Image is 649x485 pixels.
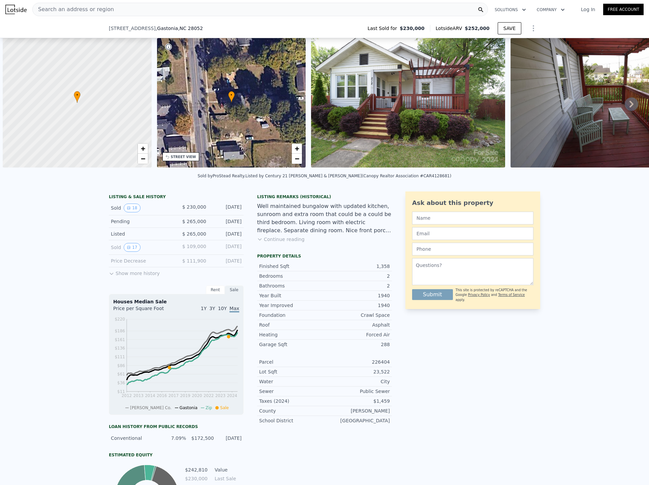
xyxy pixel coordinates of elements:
div: Conventional [111,435,158,442]
div: STREET VIEW [171,154,196,159]
div: Bathrooms [259,282,324,289]
div: City [324,378,390,385]
span: [STREET_ADDRESS] [109,25,156,32]
div: • [228,91,235,103]
a: Terms of Service [498,293,525,297]
div: Heating [259,331,324,338]
div: Water [259,378,324,385]
div: [DATE] [212,231,242,237]
tspan: 2022 [204,393,214,398]
button: View historical data [124,204,140,212]
tspan: $136 [115,346,125,351]
span: $230,000 [400,25,425,32]
tspan: $186 [115,329,125,333]
div: Lot Sqft [259,368,324,375]
tspan: 2019 [180,393,190,398]
div: Estimated Equity [109,452,244,458]
span: Sale [220,405,229,410]
td: Value [213,466,244,474]
div: Finished Sqft [259,263,324,270]
span: − [141,154,145,163]
div: [PERSON_NAME] [324,407,390,414]
div: $172,500 [190,435,214,442]
div: Ask about this property [412,198,533,208]
div: Public Sewer [324,388,390,395]
td: $230,000 [185,475,208,482]
div: Pending [111,218,171,225]
div: Sold [111,243,171,252]
a: Log In [573,6,603,13]
div: Loan history from public records [109,424,244,429]
td: $242,810 [185,466,208,474]
div: School District [259,417,324,424]
div: Crawl Space [324,312,390,319]
div: Bedrooms [259,273,324,279]
button: View historical data [124,243,140,252]
div: 7.09% [162,435,186,442]
div: Houses Median Sale [113,298,239,305]
div: [DATE] [212,204,242,212]
div: 23,522 [324,368,390,375]
div: Garage Sqft [259,341,324,348]
a: Zoom out [138,154,148,164]
div: [GEOGRAPHIC_DATA] [324,417,390,424]
div: Sold [111,204,171,212]
div: • [74,91,81,103]
div: Roof [259,322,324,328]
div: Rent [206,285,225,294]
span: − [295,154,299,163]
div: Sewer [259,388,324,395]
input: Phone [412,243,533,255]
div: This site is protected by reCAPTCHA and the Google and apply. [456,288,533,302]
span: + [141,144,145,153]
span: $ 109,000 [182,244,206,249]
button: Show Options [527,22,540,35]
div: [DATE] [212,218,242,225]
div: 1940 [324,292,390,299]
span: [PERSON_NAME] Co. [130,405,172,410]
div: Year Built [259,292,324,299]
span: Gastonia [180,405,197,410]
span: $ 111,900 [182,258,206,264]
tspan: 2017 [168,393,179,398]
a: Zoom in [292,144,302,154]
span: , NC 28052 [178,26,203,31]
tspan: 2012 [122,393,132,398]
span: Max [229,306,239,312]
span: $252,000 [465,26,490,31]
div: Listed [111,231,171,237]
span: 3Y [209,306,215,311]
div: County [259,407,324,414]
span: $ 230,000 [182,204,206,210]
tspan: $220 [115,317,125,322]
span: , Gastonia [156,25,203,32]
button: SAVE [498,22,521,34]
div: Forced Air [324,331,390,338]
tspan: $11 [117,389,125,394]
tspan: $161 [115,337,125,342]
tspan: 2023 [215,393,226,398]
tspan: $61 [117,372,125,376]
span: + [295,144,299,153]
tspan: 2013 [133,393,144,398]
div: Taxes (2024) [259,398,324,404]
tspan: $36 [117,381,125,385]
a: Zoom out [292,154,302,164]
span: Last Sold for [368,25,400,32]
tspan: $86 [117,363,125,368]
span: 10Y [218,306,227,311]
div: [DATE] [212,243,242,252]
tspan: 2014 [145,393,155,398]
div: Well maintained bungalow with updated kitchen, sunroom and extra room that could be a could be th... [257,202,392,235]
div: Asphalt [324,322,390,328]
tspan: $111 [115,355,125,359]
div: Sale [225,285,244,294]
div: Parcel [259,359,324,365]
div: 288 [324,341,390,348]
tspan: 2016 [157,393,167,398]
tspan: 2020 [192,393,202,398]
div: Price per Square Foot [113,305,176,316]
button: Continue reading [257,236,305,243]
a: Free Account [603,4,644,15]
input: Name [412,212,533,224]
